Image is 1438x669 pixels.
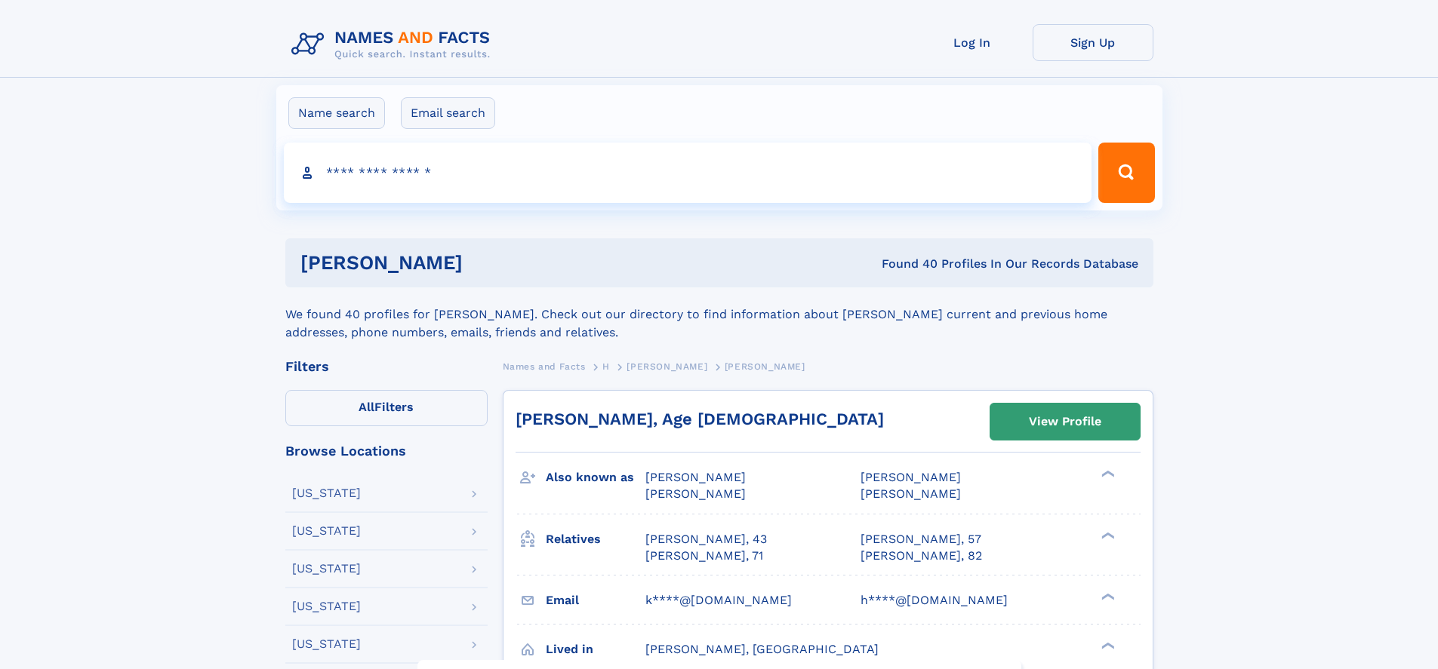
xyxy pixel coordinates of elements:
[546,637,645,662] h3: Lived in
[1098,530,1116,540] div: ❯
[912,24,1033,61] a: Log In
[516,410,884,428] a: [PERSON_NAME], Age [DEMOGRAPHIC_DATA]
[292,525,361,537] div: [US_STATE]
[546,588,645,613] h3: Email
[285,287,1153,342] div: We found 40 profiles for [PERSON_NAME]. Check out our directory to find information about [PERSON...
[645,486,746,501] span: [PERSON_NAME]
[292,638,361,650] div: [US_STATE]
[1098,469,1116,479] div: ❯
[1029,404,1101,439] div: View Profile
[285,24,503,65] img: Logo Names and Facts
[861,531,981,548] a: [PERSON_NAME], 57
[288,97,385,129] label: Name search
[672,256,1138,272] div: Found 40 Profiles In Our Records Database
[861,470,961,484] span: [PERSON_NAME]
[292,600,361,612] div: [US_STATE]
[285,444,488,458] div: Browse Locations
[861,486,961,501] span: [PERSON_NAME]
[285,360,488,373] div: Filters
[645,531,767,548] a: [PERSON_NAME], 43
[627,357,707,376] a: [PERSON_NAME]
[602,361,610,372] span: H
[1098,143,1154,203] button: Search Button
[645,642,879,656] span: [PERSON_NAME], [GEOGRAPHIC_DATA]
[546,526,645,552] h3: Relatives
[300,253,673,272] h1: [PERSON_NAME]
[645,470,746,484] span: [PERSON_NAME]
[401,97,495,129] label: Email search
[284,143,1092,203] input: search input
[285,390,488,426] label: Filters
[1033,24,1153,61] a: Sign Up
[645,548,763,564] a: [PERSON_NAME], 71
[725,361,805,372] span: [PERSON_NAME]
[627,361,707,372] span: [PERSON_NAME]
[546,465,645,490] h3: Also known as
[1098,640,1116,650] div: ❯
[861,548,982,564] a: [PERSON_NAME], 82
[292,487,361,499] div: [US_STATE]
[359,400,374,414] span: All
[503,357,586,376] a: Names and Facts
[292,563,361,575] div: [US_STATE]
[1098,591,1116,601] div: ❯
[602,357,610,376] a: H
[990,404,1140,440] a: View Profile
